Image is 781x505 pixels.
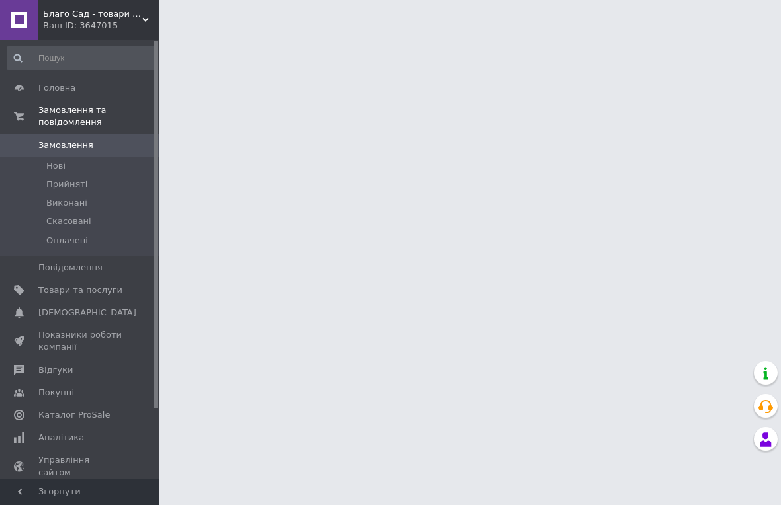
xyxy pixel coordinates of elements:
span: Оплачені [46,235,88,247]
span: Повідомлення [38,262,103,274]
span: Виконані [46,197,87,209]
span: Управління сайтом [38,454,122,478]
span: Скасовані [46,215,91,227]
span: [DEMOGRAPHIC_DATA] [38,307,136,319]
span: Замовлення [38,139,93,151]
div: Ваш ID: 3647015 [43,20,159,32]
span: Відгуки [38,364,73,376]
span: Головна [38,82,75,94]
span: Прийняті [46,178,87,190]
input: Пошук [7,46,156,70]
span: Каталог ProSale [38,409,110,421]
span: Аналітика [38,432,84,444]
span: Показники роботи компанії [38,329,122,353]
span: Покупці [38,387,74,399]
span: Замовлення та повідомлення [38,104,159,128]
span: Благо Сад - товари для саду [43,8,142,20]
span: Нові [46,160,66,172]
span: Товари та послуги [38,284,122,296]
